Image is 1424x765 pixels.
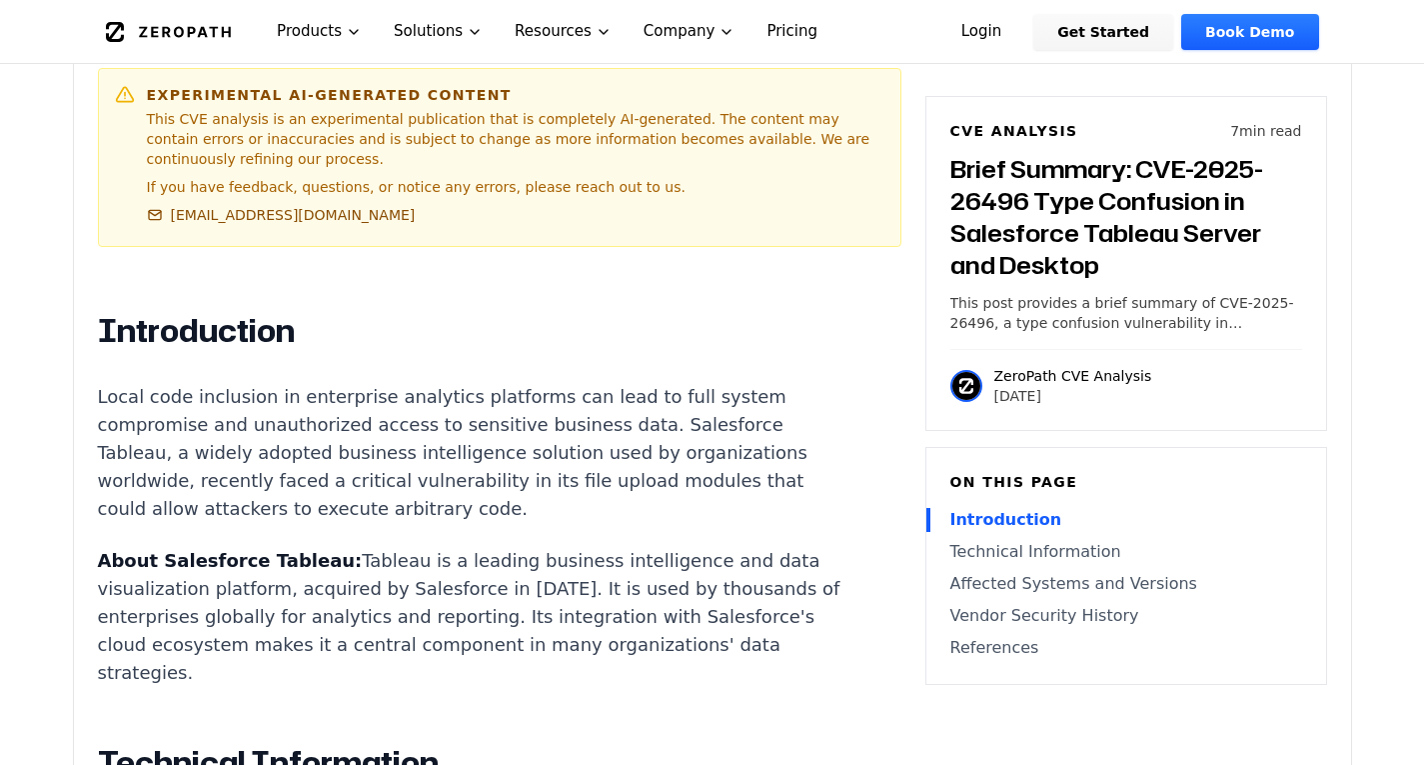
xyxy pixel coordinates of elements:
[950,472,1302,492] h6: On this page
[950,540,1302,564] a: Technical Information
[950,153,1302,281] h3: Brief Summary: CVE-2025-26496 Type Confusion in Salesforce Tableau Server and Desktop
[98,311,841,351] h2: Introduction
[147,85,884,105] h6: Experimental AI-Generated Content
[937,14,1026,50] a: Login
[147,177,884,197] p: If you have feedback, questions, or notice any errors, please reach out to us.
[1033,14,1173,50] a: Get Started
[950,604,1302,628] a: Vendor Security History
[147,109,884,169] p: This CVE analysis is an experimental publication that is completely AI-generated. The content may...
[950,636,1302,660] a: References
[950,121,1078,141] h6: CVE Analysis
[98,547,841,687] p: Tableau is a leading business intelligence and data visualization platform, acquired by Salesforc...
[950,370,982,402] img: ZeroPath CVE Analysis
[994,366,1152,386] p: ZeroPath CVE Analysis
[98,550,363,571] strong: About Salesforce Tableau:
[147,205,416,225] a: [EMAIL_ADDRESS][DOMAIN_NAME]
[950,508,1302,532] a: Introduction
[994,386,1152,406] p: [DATE]
[950,572,1302,596] a: Affected Systems and Versions
[1181,14,1318,50] a: Book Demo
[1230,121,1301,141] p: 7 min read
[950,293,1302,333] p: This post provides a brief summary of CVE-2025-26496, a type confusion vulnerability in Salesforc...
[98,383,841,523] p: Local code inclusion in enterprise analytics platforms can lead to full system compromise and una...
